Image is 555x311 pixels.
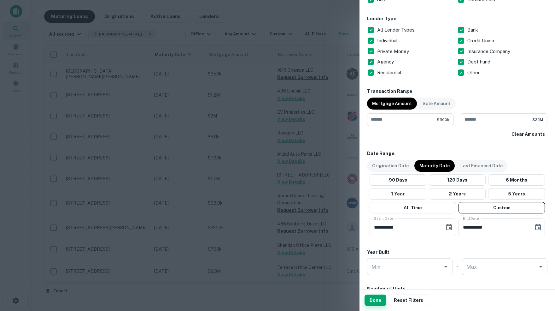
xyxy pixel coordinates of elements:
p: Debt Fund [467,58,492,66]
button: Clear Amounts [509,129,547,140]
h6: - [456,263,458,270]
button: Custom [459,202,545,213]
p: Other [467,69,481,76]
button: Reset Filters [389,295,428,306]
span: $25M [532,117,543,123]
p: Sale Amount [423,100,451,107]
button: 6 Months [488,174,545,186]
button: Choose date, selected date is Apr 30, 2026 [532,221,544,234]
button: 5 Years [488,188,545,200]
button: All Time [370,202,456,213]
p: Individual [377,37,399,45]
p: Residential [377,69,403,76]
p: Origination Date [372,162,409,169]
button: Open [441,262,450,271]
h6: Transaction Range [367,88,547,95]
span: $500k [437,117,449,123]
p: Last Financed Date [460,162,503,169]
button: Done [365,295,386,306]
h6: Lender Type [367,15,547,22]
button: 90 Days [370,174,426,186]
p: Agency [377,58,395,66]
p: Maturity Date [419,162,450,169]
button: Choose date, selected date is Oct 1, 2025 [443,221,455,234]
iframe: Chat Widget [523,260,555,291]
label: End Date [463,216,479,221]
p: Credit Union [467,37,495,45]
h6: Year Built [367,249,389,256]
button: 120 Days [429,174,486,186]
h6: Date Range [367,150,547,157]
label: Start Date [374,216,393,221]
p: All Lender Types [377,26,416,34]
p: Bank [467,26,479,34]
p: Private Money [377,48,410,55]
h6: Number of Units [367,285,406,292]
p: Mortgage Amount [372,100,412,107]
div: - [456,113,458,126]
button: 1 Year [370,188,426,200]
button: 2 Years [429,188,486,200]
p: Insurance Company [467,48,511,55]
